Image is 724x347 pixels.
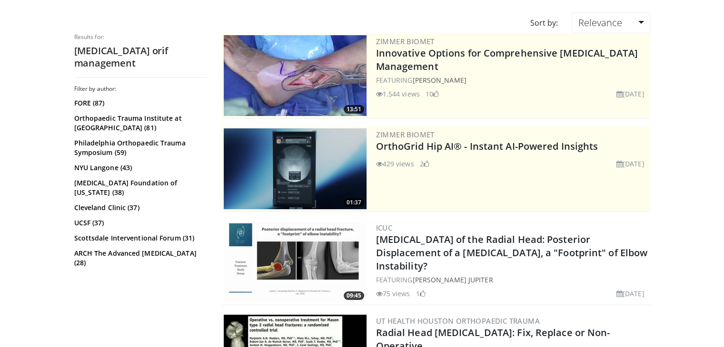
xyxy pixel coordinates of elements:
[376,47,638,73] a: Innovative Options for Comprehensive [MEDICAL_DATA] Management
[616,89,645,99] li: [DATE]
[74,178,205,197] a: [MEDICAL_DATA] Foundation of [US_STATE] (38)
[224,35,367,116] a: 13:51
[376,289,410,299] li: 75 views
[224,128,367,209] img: 51d03d7b-a4ba-45b7-9f92-2bfbd1feacc3.300x170_q85_crop-smart_upscale.jpg
[224,222,367,302] img: cb50f203-b60d-40ba-aef3-10f35c6c1e39.png.300x170_q85_crop-smart_upscale.png
[224,35,367,116] img: ce164293-0bd9-447d-b578-fc653e6584c8.300x170_q85_crop-smart_upscale.jpg
[376,130,435,139] a: Zimmer Biomet
[376,89,420,99] li: 1,544 views
[420,159,429,169] li: 2
[412,76,466,85] a: [PERSON_NAME]
[376,37,435,46] a: Zimmer Biomet
[523,12,565,33] div: Sort by:
[74,163,205,173] a: NYU Langone (43)
[344,291,364,300] span: 09:45
[616,289,645,299] li: [DATE]
[224,128,367,209] a: 01:37
[344,198,364,207] span: 01:37
[74,249,205,268] a: ARCH The Advanced [MEDICAL_DATA] (28)
[74,114,205,133] a: Orthopaedic Trauma Institute at [GEOGRAPHIC_DATA] (81)
[412,275,493,284] a: [PERSON_NAME] Jupiter
[74,33,208,41] p: Results for:
[616,159,645,169] li: [DATE]
[376,159,414,169] li: 429 views
[376,233,648,272] a: [MEDICAL_DATA] of the Radial Head: Posterior Displacement of a [MEDICAL_DATA], a "Footprint" of E...
[426,89,439,99] li: 10
[74,203,205,212] a: Cleveland Clinic (37)
[376,316,540,326] a: UT Health Houston Orthopaedic Trauma
[74,233,205,243] a: Scottsdale Interventional Forum (31)
[572,12,650,33] a: Relevance
[224,222,367,302] a: 09:45
[74,45,208,69] h2: [MEDICAL_DATA] orif management
[74,138,205,157] a: Philadelphia Orthopaedic Trauma Symposium (59)
[74,218,205,228] a: UCSF (37)
[376,223,393,232] a: ICUC
[578,16,622,29] span: Relevance
[74,85,208,93] h3: Filter by author:
[376,275,648,285] div: FEATURING
[344,105,364,114] span: 13:51
[376,140,598,153] a: OrthoGrid Hip AI® - Instant AI-Powered Insights
[376,75,648,85] div: FEATURING
[416,289,426,299] li: 1
[74,98,205,108] a: FORE (87)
